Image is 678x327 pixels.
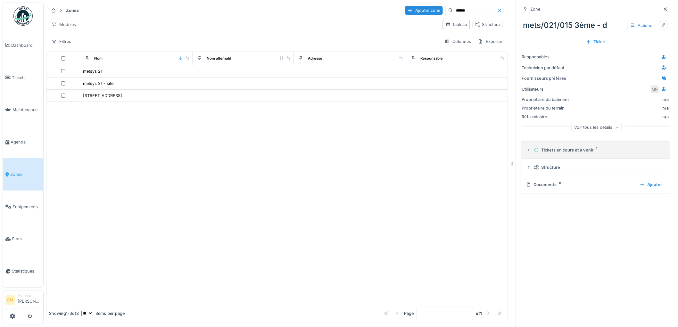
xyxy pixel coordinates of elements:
[573,105,669,111] div: n/a
[442,37,474,46] div: Colonnes
[475,37,505,46] div: Exporter
[12,107,41,113] span: Maintenance
[526,182,635,188] div: Documents
[5,295,15,305] li: CM
[10,171,41,177] span: Zones
[522,114,570,120] div: Réf. cadastre
[627,21,656,30] div: Actions
[524,161,667,173] summary: Structure
[475,21,500,28] div: Structure
[63,7,81,13] strong: Zones
[573,114,669,120] div: n/a
[81,310,125,316] div: items per page
[583,37,608,46] div: Ticket
[3,158,43,191] a: Zones
[49,310,79,316] div: Showing 1 - 3 of 3
[83,68,102,74] div: metsys 21
[3,255,43,287] a: Statistiques
[3,223,43,255] a: Stock
[446,21,467,28] div: Tableau
[522,65,570,71] div: Technicien par défaut
[11,42,41,48] span: Dashboard
[83,93,122,99] div: [STREET_ADDRESS]
[663,96,669,102] div: n/a
[83,80,113,86] div: metsys 21 - site
[3,61,43,94] a: Tickets
[207,56,231,61] div: Nom alternatif
[521,17,670,34] div: mets/021/015 3ème - d
[522,86,570,92] div: Utilisateurs
[534,147,662,153] div: Tickets en cours et à venir
[522,54,570,60] div: Responsables
[524,179,667,191] summary: Documents0Ajouter
[522,105,570,111] div: Propriétaire du terrain
[94,56,103,61] div: Nom
[420,56,443,61] div: Responsable
[18,293,41,307] li: [PERSON_NAME]
[476,310,482,316] strong: of 1
[522,96,570,102] div: Propriétaire du batiment
[12,268,41,274] span: Statistiques
[12,204,41,210] span: Équipements
[308,56,322,61] div: Adresse
[524,144,667,156] summary: Tickets en cours et à venir1
[637,180,665,189] div: Ajouter
[13,6,33,26] img: Badge_color-CXgf-gQk.svg
[522,75,570,81] div: Fournisseurs préférés
[531,6,541,12] div: Zone
[18,293,41,298] div: Manager
[3,29,43,61] a: Dashboard
[534,164,662,170] div: Structure
[11,139,41,145] span: Agenda
[3,126,43,158] a: Agenda
[49,20,79,29] div: Modèles
[49,37,74,46] div: Filtres
[404,310,414,316] div: Page
[3,191,43,223] a: Équipements
[3,94,43,126] a: Maintenance
[405,6,443,15] div: Ajouter zone
[572,123,622,132] div: Voir tous les détails
[5,293,41,308] a: CM Manager[PERSON_NAME]
[650,85,659,94] div: MN
[12,236,41,242] span: Stock
[12,75,41,81] span: Tickets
